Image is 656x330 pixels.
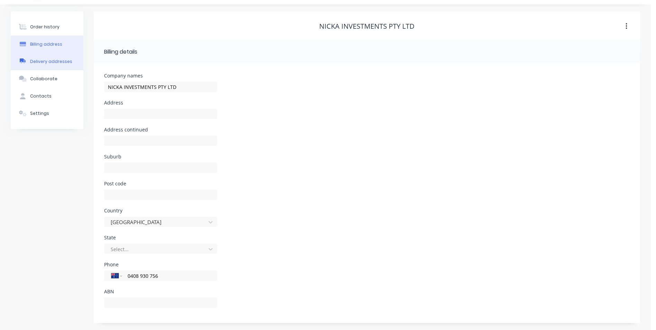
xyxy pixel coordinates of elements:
[104,289,217,294] div: ABN
[104,208,217,213] div: Country
[30,110,49,117] div: Settings
[11,70,83,88] button: Collaborate
[104,127,217,132] div: Address continued
[30,24,59,30] div: Order history
[11,18,83,36] button: Order history
[319,22,415,30] div: NICKA INVESTMENTS PTY LTD
[30,93,52,99] div: Contacts
[30,76,57,82] div: Collaborate
[104,154,217,159] div: Suburb
[30,41,62,47] div: Billing address
[30,58,72,65] div: Delivery addresses
[104,100,217,105] div: Address
[11,36,83,53] button: Billing address
[104,262,217,267] div: Phone
[104,48,137,56] div: Billing details
[104,73,217,78] div: Company names
[11,53,83,70] button: Delivery addresses
[104,235,217,240] div: State
[104,181,217,186] div: Post code
[11,88,83,105] button: Contacts
[11,105,83,122] button: Settings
